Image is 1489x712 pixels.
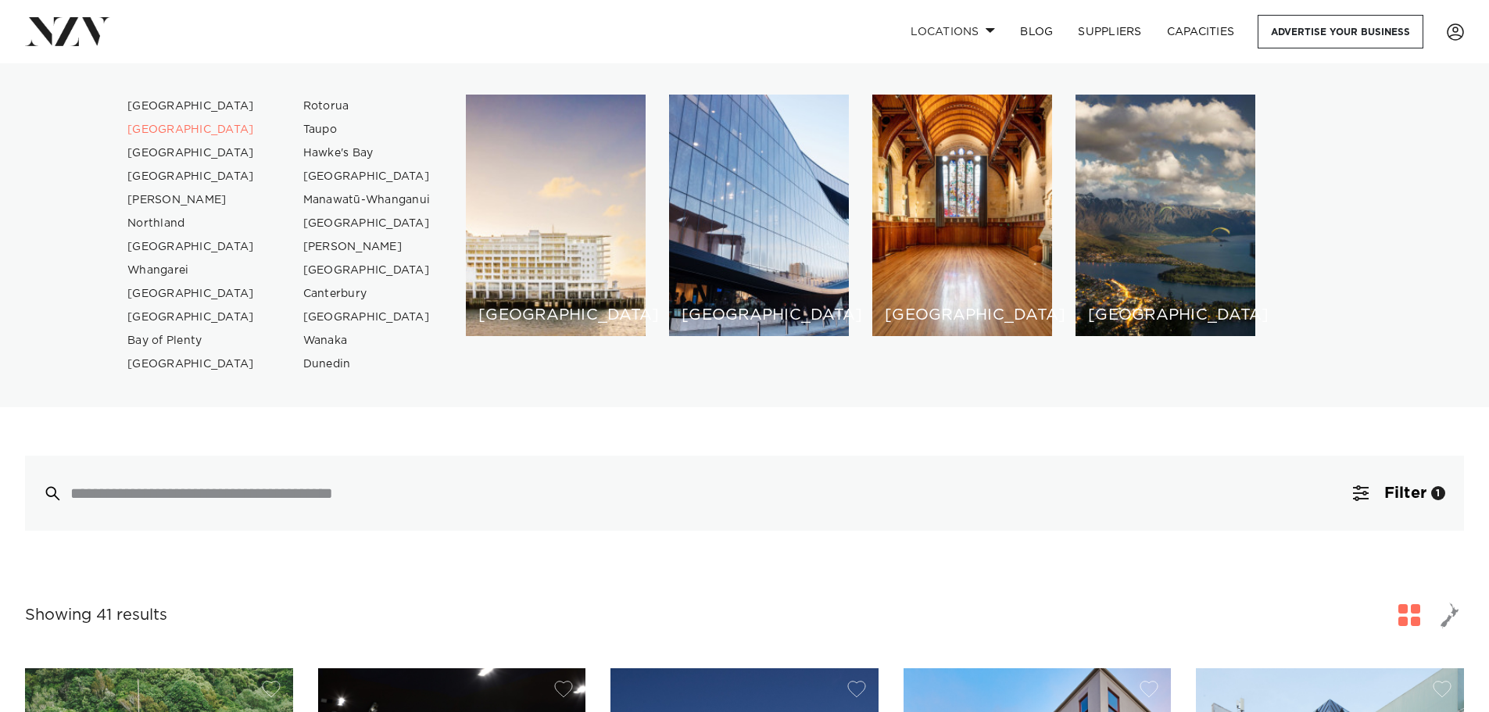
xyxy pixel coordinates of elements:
a: [GEOGRAPHIC_DATA] [291,306,443,329]
a: Locations [898,15,1008,48]
a: Wanaka [291,329,443,352]
a: Dunedin [291,352,443,376]
a: Christchurch venues [GEOGRAPHIC_DATA] [872,95,1052,336]
a: [GEOGRAPHIC_DATA] [291,165,443,188]
a: Hawke's Bay [291,141,443,165]
a: [GEOGRAPHIC_DATA] [115,306,267,329]
span: Filter [1384,485,1426,501]
a: Wellington venues [GEOGRAPHIC_DATA] [669,95,849,336]
a: Bay of Plenty [115,329,267,352]
a: [GEOGRAPHIC_DATA] [115,282,267,306]
a: [GEOGRAPHIC_DATA] [291,212,443,235]
a: [GEOGRAPHIC_DATA] [291,259,443,282]
a: [GEOGRAPHIC_DATA] [115,95,267,118]
h6: [GEOGRAPHIC_DATA] [682,307,836,324]
div: Showing 41 results [25,603,167,628]
img: nzv-logo.png [25,17,110,45]
a: Rotorua [291,95,443,118]
a: Capacities [1154,15,1247,48]
a: [GEOGRAPHIC_DATA] [115,165,267,188]
a: Auckland venues [GEOGRAPHIC_DATA] [466,95,646,336]
a: Northland [115,212,267,235]
a: [GEOGRAPHIC_DATA] [115,118,267,141]
a: Taupo [291,118,443,141]
button: Filter1 [1334,456,1464,531]
a: [PERSON_NAME] [291,235,443,259]
a: Manawatū-Whanganui [291,188,443,212]
a: SUPPLIERS [1065,15,1154,48]
a: Canterbury [291,282,443,306]
a: [GEOGRAPHIC_DATA] [115,235,267,259]
div: 1 [1431,486,1445,500]
h6: [GEOGRAPHIC_DATA] [478,307,633,324]
a: Whangarei [115,259,267,282]
a: [GEOGRAPHIC_DATA] [115,352,267,376]
a: [GEOGRAPHIC_DATA] [115,141,267,165]
a: [PERSON_NAME] [115,188,267,212]
h6: [GEOGRAPHIC_DATA] [1088,307,1243,324]
a: Advertise your business [1258,15,1423,48]
h6: [GEOGRAPHIC_DATA] [885,307,1040,324]
a: Queenstown venues [GEOGRAPHIC_DATA] [1076,95,1255,336]
a: BLOG [1008,15,1065,48]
